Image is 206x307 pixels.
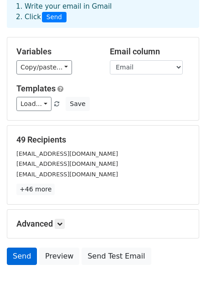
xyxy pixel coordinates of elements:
iframe: Chat Widget [160,263,206,307]
h5: Email column [110,47,190,57]
div: 1. Write your email in Gmail 2. Click [9,1,197,22]
a: Copy/paste... [16,60,72,74]
a: Send [7,248,37,265]
span: Send [42,12,67,23]
h5: 49 Recipients [16,135,190,145]
a: Templates [16,84,56,93]
small: [EMAIL_ADDRESS][DOMAIN_NAME] [16,171,118,178]
button: Save [66,97,89,111]
h5: Variables [16,47,96,57]
a: Load... [16,97,51,111]
small: [EMAIL_ADDRESS][DOMAIN_NAME] [16,150,118,157]
a: Send Test Email [82,248,151,265]
a: Preview [39,248,79,265]
h5: Advanced [16,219,190,229]
small: [EMAIL_ADDRESS][DOMAIN_NAME] [16,160,118,167]
a: +46 more [16,184,55,195]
